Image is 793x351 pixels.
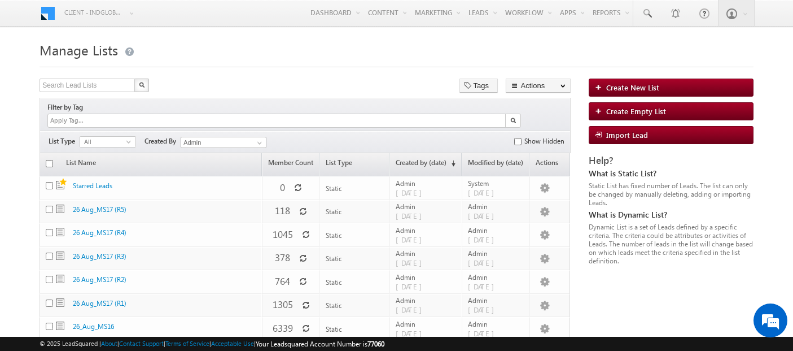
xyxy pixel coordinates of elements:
img: Search [139,82,144,88]
span: Admin [396,320,457,328]
a: 26 Aug_MS17 (R1) [73,299,126,307]
span: Admin [468,273,524,281]
input: Check all records [46,160,53,167]
span: Actions [530,154,569,176]
span: [DATE] [396,211,428,220]
button: Actions [506,79,571,93]
span: [DATE] [396,328,428,338]
img: add_icon.png [595,84,606,90]
span: Static [56,252,64,260]
span: Create Empty List [606,106,666,116]
span: Static [56,322,64,330]
a: Modified by (date) [462,154,529,176]
a: Contact Support [119,340,164,347]
a: About [101,340,117,347]
span: [DATE] [396,258,428,267]
span: Client - indglobal1 (77060) [64,7,124,18]
span: Admin [468,226,524,235]
img: Search [510,118,516,123]
span: (sorted descending) [446,159,455,168]
input: Type to Search [181,137,266,148]
span: 378 [275,251,290,264]
span: 1045 [273,228,293,241]
span: Admin [396,202,457,211]
div: What is Dynamic List? [589,210,753,220]
span: Admin [468,320,524,328]
span: Static [56,177,68,189]
span: [DATE] [468,258,500,267]
span: Admin [396,296,457,305]
a: Acceptable Use [211,340,254,347]
span: [DATE] [396,305,428,314]
span: [DATE] [396,281,428,291]
span: Static [56,205,64,213]
span: Admin [468,202,524,211]
a: 26 Aug_MS17 (R5) [73,205,126,214]
span: Admin [396,273,457,281]
button: Tags [459,79,498,93]
span: Admin [468,296,524,305]
span: [DATE] [468,235,500,244]
span: [DATE] [468,188,500,197]
span: Static [326,207,342,216]
span: Your Leadsquared Account Number is [256,340,384,348]
span: List Type [49,136,80,146]
a: Import Lead [589,126,753,144]
span: [DATE] [468,305,500,314]
a: Terms of Service [165,340,209,347]
div: Filter by Tag [47,101,87,114]
div: What is Static List? [589,168,753,179]
img: add_icon.png [595,107,606,114]
span: Static [326,184,342,193]
span: select [126,139,135,144]
span: 764 [275,275,290,288]
a: Member Count [262,154,319,176]
label: Show Hidden [524,136,564,146]
a: 26_Aug_MS16 [73,322,114,331]
span: Admin [396,249,457,258]
a: 26 Aug_MS17 (R4) [73,228,126,237]
input: Apply Tag... [49,116,116,125]
span: © 2025 LeadSquared | | | | | [40,339,384,349]
span: Static [56,275,64,283]
span: Static [56,228,64,236]
div: Dynamic List is a set of Leads defined by a specific criteria. The criteria could be attributes o... [589,223,753,265]
span: Admin [396,226,457,235]
a: 26 Aug_MS17 (R2) [73,275,126,284]
span: Import Lead [606,130,648,140]
span: Static [326,278,342,287]
span: System [468,179,524,188]
span: 1305 [273,298,293,311]
span: [DATE] [396,188,428,197]
span: Admin [396,179,457,188]
a: Starred Leads [73,181,112,190]
a: Show All Items [251,137,265,149]
span: Static [56,298,64,307]
a: Created by (date)(sorted descending) [390,154,461,176]
span: 0 [280,181,285,194]
span: 6339 [273,322,293,335]
a: List Name [60,154,102,176]
span: [DATE] [468,211,500,220]
span: [DATE] [396,235,428,244]
span: Admin [468,249,524,258]
span: Create New List [606,83,659,92]
span: [DATE] [468,281,500,291]
span: Created By [144,136,181,146]
span: Static [326,254,342,263]
span: Static [326,325,342,333]
span: Static [326,301,342,310]
span: All [80,137,126,147]
span: Static [326,231,342,240]
a: 26 Aug_MS17 (R3) [73,252,126,261]
span: Manage Lists [40,41,118,59]
span: 118 [275,204,290,217]
div: Help? [589,155,753,166]
a: List Type [320,154,389,176]
img: import_icon.png [595,131,606,138]
div: Static List has fixed number of Leads. The list can only be changed by manually deleting, adding ... [589,181,753,207]
span: 77060 [367,340,384,348]
span: [DATE] [468,328,500,338]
